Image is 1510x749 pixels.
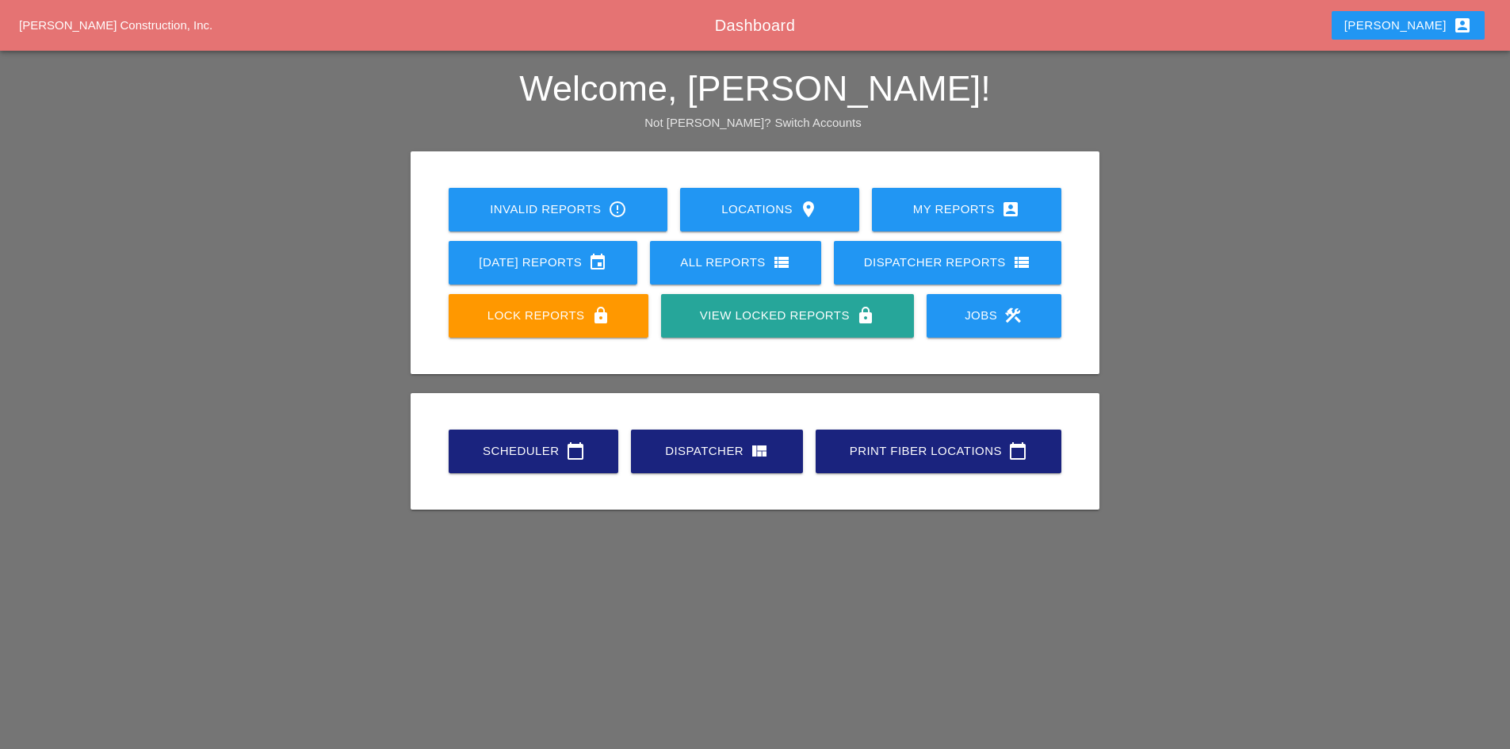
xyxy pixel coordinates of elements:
[816,430,1061,473] a: Print Fiber Locations
[644,116,770,129] span: Not [PERSON_NAME]?
[856,306,875,325] i: lock
[608,200,627,219] i: error_outline
[449,188,667,231] a: Invalid Reports
[1012,253,1031,272] i: view_list
[715,17,795,34] span: Dashboard
[1344,16,1472,35] div: [PERSON_NAME]
[449,241,637,285] a: [DATE] Reports
[705,200,833,219] div: Locations
[841,441,1036,460] div: Print Fiber Locations
[449,294,648,338] a: Lock Reports
[1008,441,1027,460] i: calendar_today
[834,241,1061,285] a: Dispatcher Reports
[675,253,796,272] div: All Reports
[952,306,1036,325] div: Jobs
[872,188,1061,231] a: My Reports
[474,306,623,325] div: Lock Reports
[686,306,888,325] div: View Locked Reports
[897,200,1036,219] div: My Reports
[19,18,212,32] a: [PERSON_NAME] Construction, Inc.
[772,253,791,272] i: view_list
[631,430,803,473] a: Dispatcher
[566,441,585,460] i: calendar_today
[859,253,1036,272] div: Dispatcher Reports
[680,188,858,231] a: Locations
[799,200,818,219] i: location_on
[661,294,913,338] a: View Locked Reports
[474,200,642,219] div: Invalid Reports
[750,441,769,460] i: view_quilt
[474,253,612,272] div: [DATE] Reports
[1001,200,1020,219] i: account_box
[927,294,1061,338] a: Jobs
[449,430,618,473] a: Scheduler
[1332,11,1485,40] button: [PERSON_NAME]
[775,116,862,129] a: Switch Accounts
[591,306,610,325] i: lock
[1453,16,1472,35] i: account_box
[1003,306,1023,325] i: construction
[650,241,821,285] a: All Reports
[474,441,593,460] div: Scheduler
[588,253,607,272] i: event
[656,441,778,460] div: Dispatcher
